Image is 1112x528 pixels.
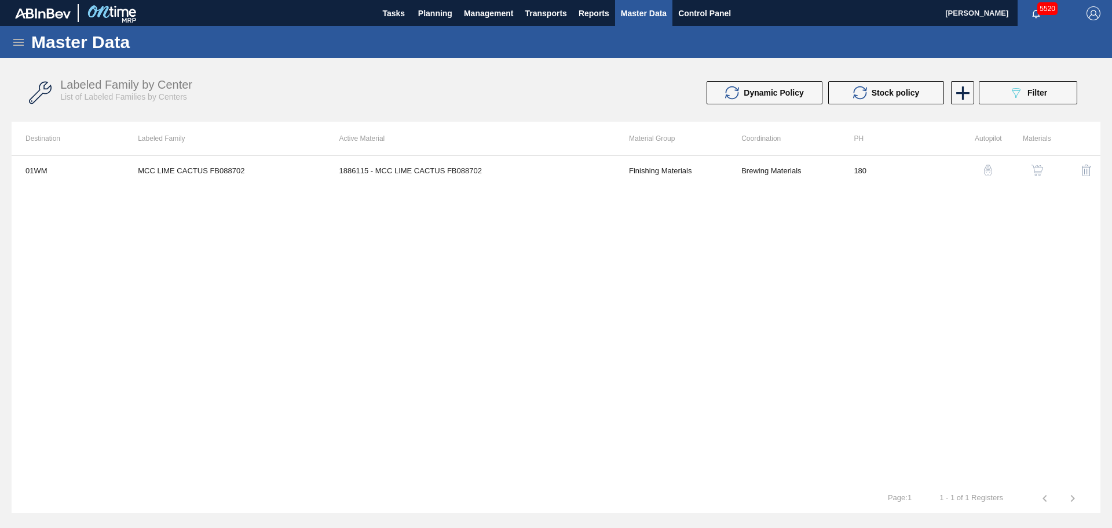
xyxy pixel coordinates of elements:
td: 01WM [12,156,124,185]
th: Destination [12,122,124,155]
h1: Master Data [31,35,237,49]
th: Coordination [727,122,840,155]
span: Master Data [621,6,667,20]
div: Autopilot Configuration [959,156,1002,184]
td: Finishing Materials [615,156,727,185]
img: Logout [1087,6,1100,20]
button: Stock policy [828,81,944,104]
span: List of Labeled Families by Centers [60,92,187,101]
span: Management [464,6,514,20]
span: 5520 [1037,2,1058,15]
span: Reports [579,6,609,20]
span: Labeled Family by Center [60,78,192,91]
span: Tasks [381,6,407,20]
span: Stock policy [872,88,919,97]
div: View Materials [1008,156,1051,184]
th: Material Group [615,122,727,155]
div: New labeled family by center [950,81,973,104]
button: Filter [979,81,1077,104]
button: Notifications [1018,5,1055,21]
td: Brewing Materials [727,156,840,185]
div: Update stock policy [828,81,950,104]
button: auto-pilot-icon [974,156,1002,184]
div: Delete Labeled Family X Center [1057,156,1100,184]
td: 1886115 - MCC LIME CACTUS FB088702 [325,156,615,185]
span: Filter [1027,88,1047,97]
th: Labeled Family [124,122,325,155]
span: Dynamic Policy [744,88,804,97]
div: Update Dynamic Policy [707,81,828,104]
td: 1 - 1 of 1 Registers [926,484,1017,502]
th: Autopilot [953,122,1002,155]
img: auto-pilot-icon [982,165,994,176]
img: shopping-cart-icon [1031,165,1043,176]
th: Active Material [325,122,615,155]
th: PH [840,122,952,155]
td: Page : 1 [874,484,926,502]
div: Filter labeled family by center [973,81,1083,104]
span: Planning [418,6,452,20]
span: Transports [525,6,567,20]
button: shopping-cart-icon [1023,156,1051,184]
img: TNhmsLtSVTkK8tSr43FrP2fwEKptu5GPRR3wAAAABJRU5ErkJggg== [15,8,71,19]
span: Control Panel [678,6,731,20]
button: delete-icon [1073,156,1100,184]
img: delete-icon [1080,163,1093,177]
th: Materials [1002,122,1051,155]
button: Dynamic Policy [707,81,822,104]
td: MCC LIME CACTUS FB088702 [124,156,325,185]
td: 180 [840,156,952,185]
